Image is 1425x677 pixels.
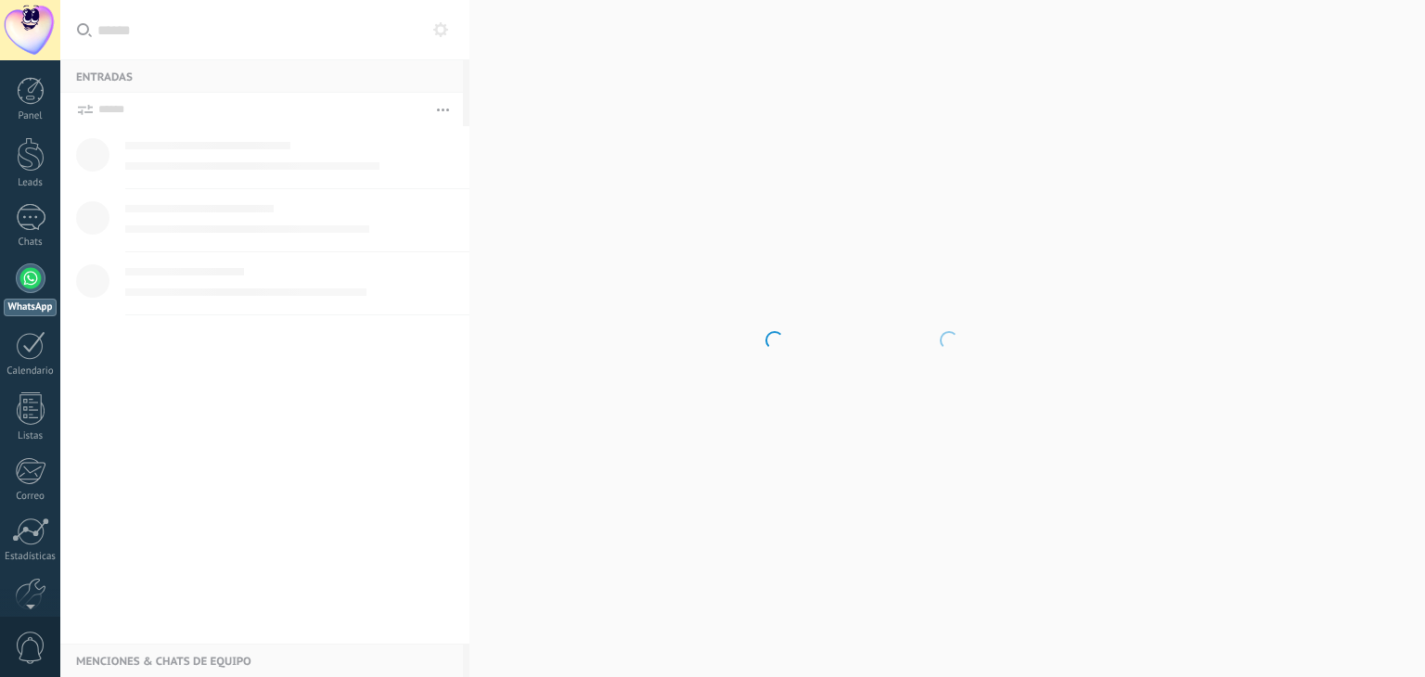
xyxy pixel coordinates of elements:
[4,365,58,377] div: Calendario
[4,177,58,189] div: Leads
[4,430,58,442] div: Listas
[4,299,57,316] div: WhatsApp
[4,551,58,563] div: Estadísticas
[4,491,58,503] div: Correo
[4,236,58,249] div: Chats
[4,110,58,122] div: Panel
